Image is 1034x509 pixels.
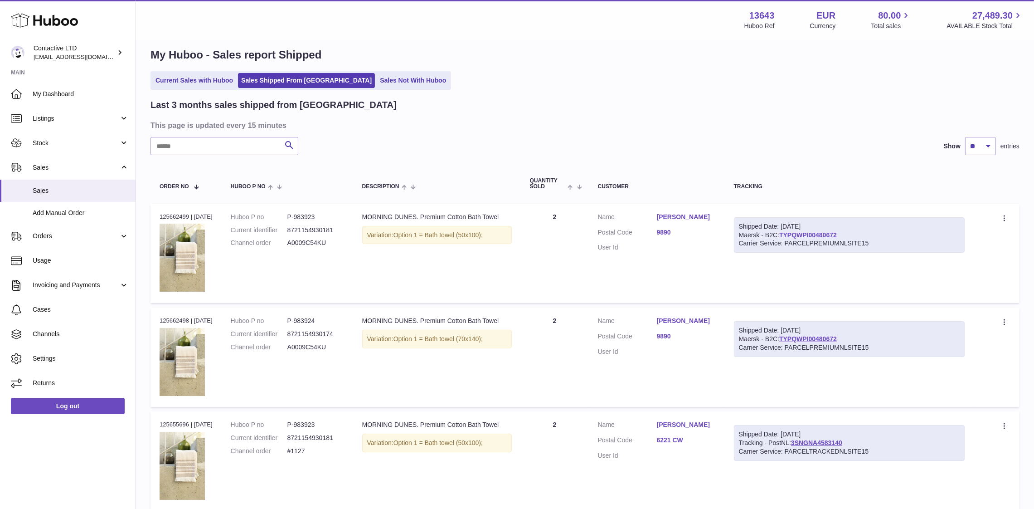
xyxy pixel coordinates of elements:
dt: Channel order [231,343,287,352]
a: [PERSON_NAME] [657,213,716,221]
div: Carrier Service: PARCELTRACKEDNLSITE15 [739,447,960,456]
div: Carrier Service: PARCELPREMIUMNLSITE15 [739,239,960,248]
img: morning_dunes_premium_cotton_bath_towel_2.jpg [160,432,205,500]
div: Variation: [362,330,512,348]
dt: Huboo P no [231,421,287,429]
a: 9890 [657,228,716,237]
label: Show [944,142,961,151]
span: Orders [33,232,119,240]
div: Shipped Date: [DATE] [739,326,960,335]
div: Variation: [362,434,512,452]
dd: #1127 [287,447,344,455]
span: Invoicing and Payments [33,281,119,289]
img: morning_dunes_premium_cotton_bath_towel_2.jpg [160,224,205,292]
div: Variation: [362,226,512,245]
dt: Huboo P no [231,317,287,325]
div: 125662499 | [DATE] [160,213,213,221]
a: 3SNGNA4583140 [791,439,842,446]
a: 80.00 Total sales [871,10,911,30]
a: Sales Shipped From [GEOGRAPHIC_DATA] [238,73,375,88]
span: Option 1 = Bath towel (50x100); [393,231,483,239]
dt: Channel order [231,447,287,455]
dt: Current identifier [231,226,287,235]
div: MORNING DUNES. Premium Cotton Bath Towel [362,317,512,325]
dt: Postal Code [598,228,657,239]
div: Contactive LTD [34,44,115,61]
span: Option 1 = Bath towel (70x140); [393,335,483,343]
a: [PERSON_NAME] [657,317,716,325]
span: Add Manual Order [33,209,129,217]
h2: Last 3 months sales shipped from [GEOGRAPHIC_DATA] [150,99,397,111]
span: Channels [33,330,129,338]
div: Shipped Date: [DATE] [739,430,960,439]
dt: User Id [598,243,657,252]
dt: Name [598,421,657,431]
span: Description [362,184,399,190]
td: 2 [521,204,589,303]
span: Settings [33,354,129,363]
span: [EMAIL_ADDRESS][DOMAIN_NAME] [34,53,133,60]
span: Quantity Sold [530,178,566,190]
dt: Postal Code [598,332,657,343]
img: soul@SOWLhome.com [11,46,24,59]
div: 125662498 | [DATE] [160,317,213,325]
a: 9890 [657,332,716,341]
a: Sales Not With Huboo [377,73,449,88]
dd: A0009C54KU [287,343,344,352]
td: 2 [521,308,589,407]
span: 80.00 [878,10,901,22]
dd: P-983923 [287,213,344,221]
a: Log out [11,398,125,414]
dt: Huboo P no [231,213,287,221]
div: MORNING DUNES. Premium Cotton Bath Towel [362,421,512,429]
div: Maersk - B2C: [734,321,965,357]
span: Total sales [871,22,911,30]
a: 27,489.30 AVAILABLE Stock Total [947,10,1023,30]
dd: P-983923 [287,421,344,429]
div: Tracking - PostNL: [734,425,965,461]
span: Listings [33,114,119,123]
strong: 13643 [749,10,775,22]
span: entries [1000,142,1019,151]
span: Huboo P no [231,184,266,190]
span: Returns [33,379,129,387]
span: My Dashboard [33,90,129,98]
dt: User Id [598,347,657,356]
div: Tracking [734,184,965,190]
div: Shipped Date: [DATE] [739,222,960,231]
a: 6221 CW [657,436,716,445]
div: Customer [598,184,716,190]
span: AVAILABLE Stock Total [947,22,1023,30]
span: 27,489.30 [972,10,1013,22]
dt: Current identifier [231,330,287,338]
div: Currency [810,22,836,30]
dd: 8721154930181 [287,226,344,235]
div: Maersk - B2C: [734,217,965,253]
span: Cases [33,305,129,314]
img: morning_dunes_premium_cotton_bath_towel_2.jpg [160,328,205,396]
strong: EUR [816,10,835,22]
dt: User Id [598,451,657,460]
div: 125655696 | [DATE] [160,421,213,429]
a: TYPQWPI00480672 [779,231,837,239]
dt: Current identifier [231,434,287,442]
div: MORNING DUNES. Premium Cotton Bath Towel [362,213,512,221]
dd: 8721154930181 [287,434,344,442]
dd: A0009C54KU [287,239,344,247]
dd: P-983924 [287,317,344,325]
div: Huboo Ref [744,22,775,30]
span: Sales [33,163,119,172]
span: Order No [160,184,189,190]
span: Usage [33,256,129,265]
span: Stock [33,139,119,147]
span: Sales [33,186,129,195]
dt: Name [598,317,657,328]
a: [PERSON_NAME] [657,421,716,429]
dt: Postal Code [598,436,657,447]
dd: 8721154930174 [287,330,344,338]
a: TYPQWPI00480672 [779,335,837,343]
h1: My Huboo - Sales report Shipped [150,48,1019,62]
div: Carrier Service: PARCELPREMIUMNLSITE15 [739,343,960,352]
dt: Name [598,213,657,224]
dt: Channel order [231,239,287,247]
